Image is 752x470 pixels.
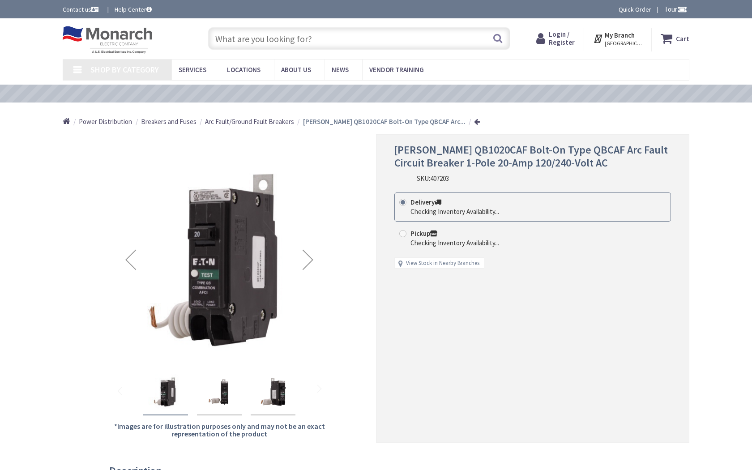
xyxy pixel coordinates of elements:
[619,5,651,14] a: Quick Order
[290,153,326,366] div: Next
[593,30,643,47] div: My Branch [GEOGRAPHIC_DATA], [GEOGRAPHIC_DATA]
[141,117,197,126] a: Breakers and Fuses
[406,259,479,268] a: View Stock in Nearby Branches
[417,174,449,183] div: SKU:
[63,5,100,14] a: Contact us
[281,65,311,74] span: About Us
[676,30,689,47] strong: Cart
[332,65,349,74] span: News
[661,30,689,47] a: Cart
[410,238,499,248] div: Checking Inventory Availability...
[549,30,575,47] span: Login / Register
[113,153,149,366] div: Previous
[197,370,242,415] div: Eaton QB1020CAF Bolt-On Type QBCAF Arc Fault Circuit Breaker 1-Pole 20-Amp 120/240-Volt AC
[113,153,326,366] img: Eaton QB1020CAF Bolt-On Type QBCAF Arc Fault Circuit Breaker 1-Pole 20-Amp 120/240-Volt AC
[410,207,499,216] div: Checking Inventory Availability...
[63,26,152,54] img: Monarch Electric Company
[536,30,575,47] a: Login / Register
[90,64,159,75] span: Shop By Category
[251,370,295,415] div: Eaton QB1020CAF Bolt-On Type QBCAF Arc Fault Circuit Breaker 1-Pole 20-Amp 120/240-Volt AC
[255,374,291,410] img: Eaton QB1020CAF Bolt-On Type QBCAF Arc Fault Circuit Breaker 1-Pole 20-Amp 120/240-Volt AC
[143,370,188,415] div: Eaton QB1020CAF Bolt-On Type QBCAF Arc Fault Circuit Breaker 1-Pole 20-Amp 120/240-Volt AC
[410,198,441,206] strong: Delivery
[208,27,510,50] input: What are you looking for?
[179,65,206,74] span: Services
[605,31,635,39] strong: My Branch
[201,374,237,410] img: Eaton QB1020CAF Bolt-On Type QBCAF Arc Fault Circuit Breaker 1-Pole 20-Amp 120/240-Volt AC
[664,5,687,13] span: Tour
[291,89,447,99] a: VIEW OUR VIDEO TRAINING LIBRARY
[227,65,261,74] span: Locations
[79,117,132,126] a: Power Distribution
[410,229,437,238] strong: Pickup
[113,423,326,438] h5: *Images are for illustration purposes only and may not be an exact representation of the product
[115,5,152,14] a: Help Center
[303,117,466,126] strong: [PERSON_NAME] QB1020CAF Bolt-On Type QBCAF Arc...
[430,174,449,183] span: 407203
[205,117,294,126] a: Arc Fault/Ground Fault Breakers
[394,143,668,170] span: [PERSON_NAME] QB1020CAF Bolt-On Type QBCAF Arc Fault Circuit Breaker 1-Pole 20-Amp 120/240-Volt AC
[369,65,424,74] span: Vendor Training
[148,374,184,410] img: Eaton QB1020CAF Bolt-On Type QBCAF Arc Fault Circuit Breaker 1-Pole 20-Amp 120/240-Volt AC
[605,40,643,47] span: [GEOGRAPHIC_DATA], [GEOGRAPHIC_DATA]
